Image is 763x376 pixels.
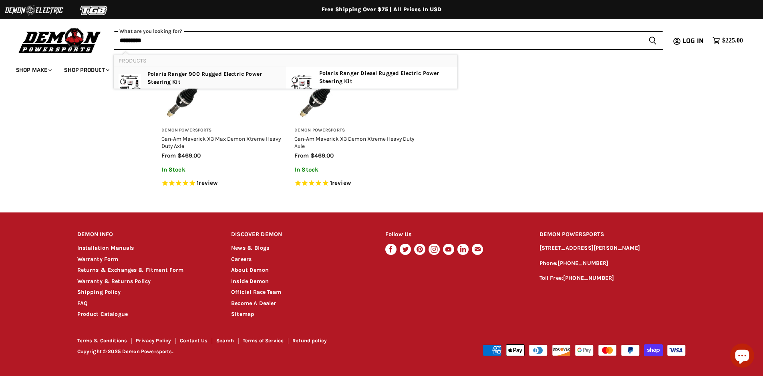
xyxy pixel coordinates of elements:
p: Copyright © 2025 Demon Powersports. [77,349,383,355]
a: Warranty & Returns Policy [77,278,151,285]
span: Rated 5.0 out of 5 stars 1 reviews [294,179,420,188]
p: Toll Free: [540,274,686,283]
ul: Main menu [10,59,741,78]
a: Polaris Ranger Diesel Rugged Electric Power Steering Kit Polaris Ranger Diesel Rugged Electric Po... [290,69,453,121]
img: Polaris Ranger Diesel Rugged Electric Power Steering Kit [290,69,313,99]
p: [STREET_ADDRESS][PERSON_NAME] [540,244,686,253]
a: Returns & Exchanges & Fitment Form [77,267,184,273]
a: Privacy Policy [136,338,171,344]
h3: Demon Powersports [294,127,420,133]
a: Warranty Form [77,256,119,263]
a: Shipping Policy [77,289,121,295]
h2: Follow Us [385,225,524,244]
h2: DEMON INFO [77,225,216,244]
span: Log in [682,36,704,46]
a: Sitemap [231,311,254,317]
li: Products [114,55,457,67]
a: News & Blogs [231,245,269,251]
a: [PHONE_NUMBER] [558,260,608,267]
li: products: Polaris Ranger 900 Rugged Electric Power Steering Kit [114,67,286,125]
div: Free Shipping Over $75 | All Prices In USD [61,6,702,13]
img: Polaris Ranger 900 Rugged Electric Power Steering Kit [119,70,141,100]
a: Terms & Conditions [77,338,127,344]
a: Product Catalogue [77,311,128,317]
img: TGB Logo 2 [64,3,124,18]
a: Polaris Ranger 900 Rugged Electric Power Steering Kit Polaris Ranger 900 Rugged Electric Power St... [119,70,281,122]
h2: DISCOVER DEMON [231,225,370,244]
li: products: Polaris Ranger Diesel Rugged Electric Power Steering Kit [286,67,457,124]
a: Search [216,338,234,344]
img: Demon Electric Logo 2 [4,3,64,18]
p: Phone: [540,259,686,268]
a: Terms of Service [243,338,284,344]
span: 1 reviews [197,179,217,186]
div: Products [114,55,457,190]
a: Can-Am Maverick X3 Max Demon Xtreme Heavy Duty Axle [161,135,281,149]
p: In Stock [161,166,287,173]
h2: DEMON POWERSPORTS [540,225,686,244]
inbox-online-store-chat: Shopify online store chat [728,344,757,370]
nav: Footer [77,338,383,346]
a: Shop Product [58,62,114,78]
a: $225.00 [709,35,747,46]
a: Shop Make [10,62,56,78]
a: About Demon [231,267,269,273]
span: 1 reviews [330,179,351,186]
p: Polaris Ranger Diesel Rugged Electric Power Steering Kit [319,69,453,88]
a: [PHONE_NUMBER] [563,275,614,281]
span: from [161,152,176,159]
span: review [199,179,217,186]
a: FAQ [77,300,88,307]
a: Careers [231,256,252,263]
span: $469.00 [310,152,334,159]
a: Log in [679,37,709,44]
span: $225.00 [722,37,743,44]
h3: Demon Powersports [161,127,287,133]
button: Search [642,31,663,50]
a: Official Race Team [231,289,281,295]
span: from [294,152,309,159]
span: $469.00 [177,152,201,159]
a: Inside Demon [231,278,269,285]
a: Installation Manuals [77,245,134,251]
p: Polaris Ranger 900 Rugged Electric Power Steering Kit [147,70,281,89]
a: Refund policy [292,338,327,344]
img: Demon Powersports [16,26,104,55]
form: Product [114,31,663,50]
p: In Stock [294,166,420,173]
a: Become A Dealer [231,300,276,307]
span: review [332,179,351,186]
input: When autocomplete results are available use up and down arrows to review and enter to select [114,31,642,50]
a: Contact Us [180,338,207,344]
span: Rated 5.0 out of 5 stars 1 reviews [161,179,287,188]
a: Can-Am Maverick X3 Demon Xtreme Heavy Duty Axle [294,135,414,149]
